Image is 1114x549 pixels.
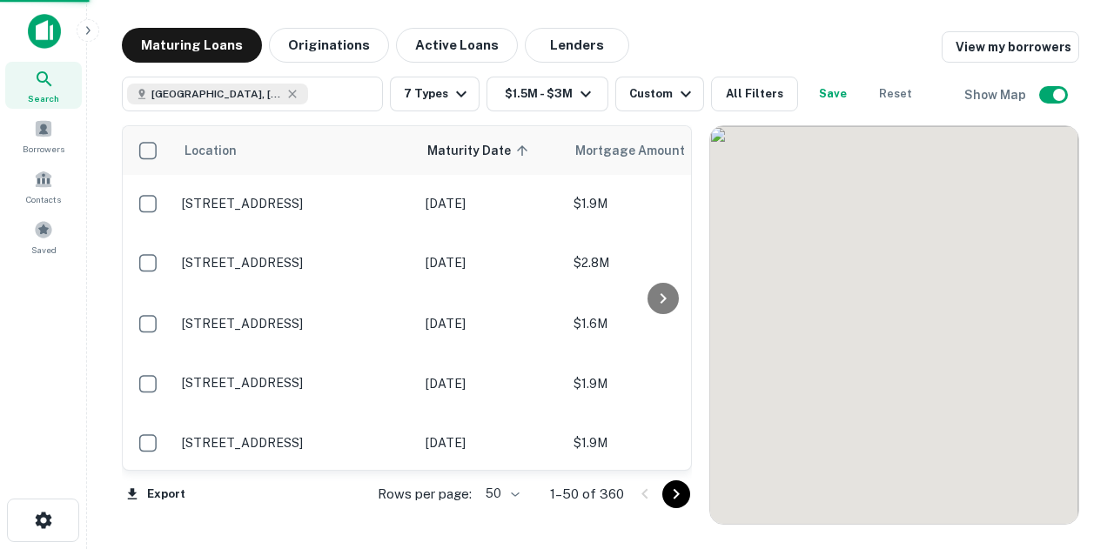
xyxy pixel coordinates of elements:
[550,484,624,505] p: 1–50 of 360
[711,77,798,111] button: All Filters
[574,253,748,272] p: $2.8M
[805,77,861,111] button: Save your search to get updates of matches that match your search criteria.
[426,314,556,333] p: [DATE]
[417,126,565,175] th: Maturity Date
[269,28,389,63] button: Originations
[182,375,408,391] p: [STREET_ADDRESS]
[487,77,608,111] button: $1.5M - $3M
[426,194,556,213] p: [DATE]
[479,481,522,506] div: 50
[5,112,82,159] a: Borrowers
[5,213,82,260] a: Saved
[574,433,748,452] p: $1.9M
[26,192,61,206] span: Contacts
[396,28,518,63] button: Active Loans
[28,14,61,49] img: capitalize-icon.png
[184,140,237,161] span: Location
[525,28,629,63] button: Lenders
[151,86,282,102] span: [GEOGRAPHIC_DATA], [GEOGRAPHIC_DATA], [GEOGRAPHIC_DATA]
[662,480,690,508] button: Go to next page
[173,126,417,175] th: Location
[122,481,190,507] button: Export
[426,253,556,272] p: [DATE]
[28,91,59,105] span: Search
[574,194,748,213] p: $1.9M
[426,433,556,452] p: [DATE]
[868,77,923,111] button: Reset
[629,84,696,104] div: Custom
[615,77,704,111] button: Custom
[574,314,748,333] p: $1.6M
[427,140,534,161] span: Maturity Date
[964,85,1029,104] h6: Show Map
[565,126,756,175] th: Mortgage Amount
[710,126,1078,524] div: 0 0
[575,140,708,161] span: Mortgage Amount
[426,374,556,393] p: [DATE]
[942,31,1079,63] a: View my borrowers
[182,316,408,331] p: [STREET_ADDRESS]
[182,255,408,271] p: [STREET_ADDRESS]
[390,77,480,111] button: 7 Types
[182,196,408,211] p: [STREET_ADDRESS]
[378,484,472,505] p: Rows per page:
[122,28,262,63] button: Maturing Loans
[1027,354,1114,438] iframe: Chat Widget
[5,163,82,210] a: Contacts
[31,243,57,257] span: Saved
[182,435,408,451] p: [STREET_ADDRESS]
[5,62,82,109] a: Search
[23,142,64,156] span: Borrowers
[574,374,748,393] p: $1.9M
